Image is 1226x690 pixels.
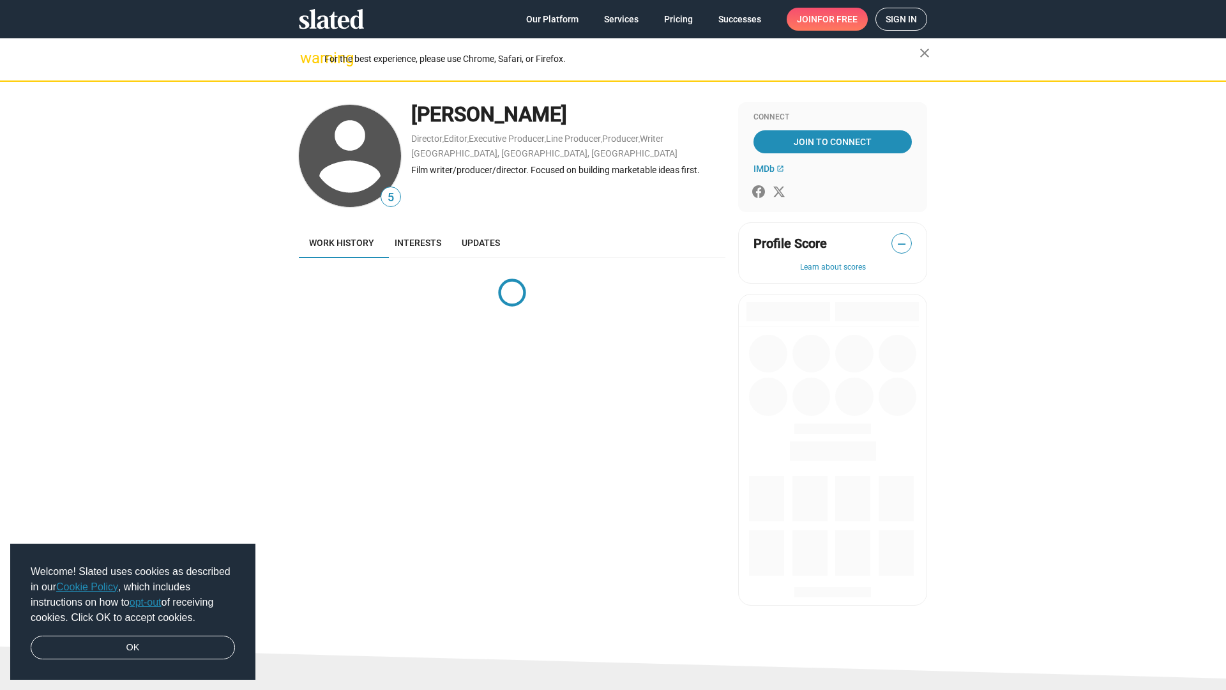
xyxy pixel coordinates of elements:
span: , [467,136,469,143]
span: Our Platform [526,8,579,31]
a: Pricing [654,8,703,31]
a: Sign in [875,8,927,31]
a: Updates [451,227,510,258]
div: Connect [753,112,912,123]
span: , [545,136,546,143]
div: [PERSON_NAME] [411,101,725,128]
a: Cookie Policy [56,581,118,592]
a: Joinfor free [787,8,868,31]
span: , [443,136,444,143]
a: [GEOGRAPHIC_DATA], [GEOGRAPHIC_DATA], [GEOGRAPHIC_DATA] [411,148,677,158]
span: Welcome! Slated uses cookies as described in our , which includes instructions on how to of recei... [31,564,235,625]
span: 5 [381,189,400,206]
a: Writer [640,134,663,144]
span: Join [797,8,858,31]
span: for free [817,8,858,31]
span: Services [604,8,639,31]
div: cookieconsent [10,544,255,680]
a: Line Producer [546,134,601,144]
a: dismiss cookie message [31,636,235,660]
a: Our Platform [516,8,589,31]
a: Executive Producer [469,134,545,144]
span: Profile Score [753,235,827,252]
span: — [892,236,911,252]
div: Film writer/producer/director. Focused on building marketable ideas first. [411,164,725,176]
a: Producer [602,134,639,144]
span: Interests [395,238,441,248]
span: Work history [309,238,374,248]
a: Work history [299,227,384,258]
span: Successes [718,8,761,31]
a: IMDb [753,164,784,174]
a: Services [594,8,649,31]
div: For the best experience, please use Chrome, Safari, or Firefox. [324,50,919,68]
a: Successes [708,8,771,31]
a: Editor [444,134,467,144]
span: , [601,136,602,143]
a: Join To Connect [753,130,912,153]
mat-icon: warning [300,50,315,66]
a: Director [411,134,443,144]
span: Join To Connect [756,130,909,153]
span: Updates [462,238,500,248]
span: , [639,136,640,143]
span: Pricing [664,8,693,31]
a: opt-out [130,597,162,608]
mat-icon: open_in_new [776,165,784,172]
mat-icon: close [917,45,932,61]
button: Learn about scores [753,263,912,273]
span: IMDb [753,164,775,174]
a: Interests [384,227,451,258]
span: Sign in [886,8,917,30]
